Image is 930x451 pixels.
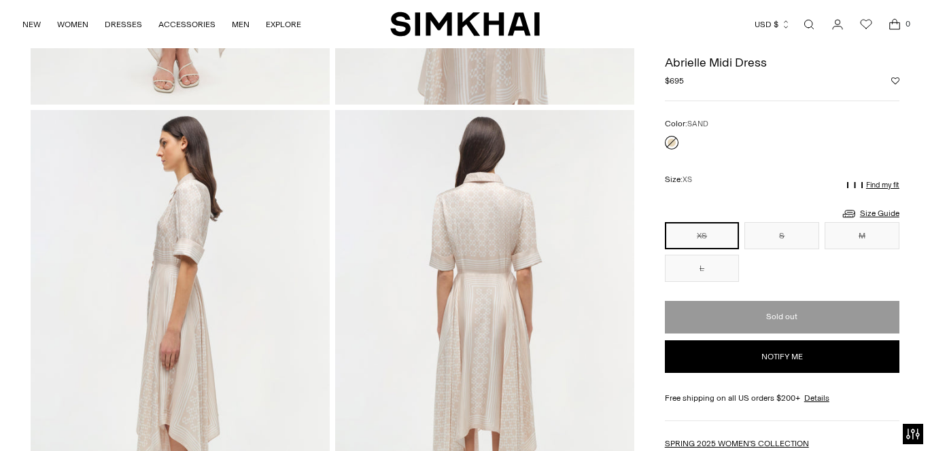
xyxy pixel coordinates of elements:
[744,222,819,249] button: S
[665,340,899,373] button: Notify me
[22,10,41,39] a: NEW
[804,392,829,404] a: Details
[795,11,823,38] a: Open search modal
[825,222,899,249] button: M
[232,10,249,39] a: MEN
[665,255,740,282] button: L
[824,11,851,38] a: Go to the account page
[901,18,914,30] span: 0
[665,56,899,69] h1: Abrielle Midi Dress
[852,11,880,38] a: Wishlist
[105,10,142,39] a: DRESSES
[665,173,692,186] label: Size:
[665,392,899,404] div: Free shipping on all US orders $200+
[266,10,301,39] a: EXPLORE
[57,10,88,39] a: WOMEN
[11,399,137,440] iframe: Sign Up via Text for Offers
[881,11,908,38] a: Open cart modal
[665,75,684,87] span: $695
[755,10,791,39] button: USD $
[665,222,740,249] button: XS
[665,439,809,448] a: SPRING 2025 WOMEN'S COLLECTION
[665,118,708,130] label: Color:
[687,120,708,128] span: SAND
[891,77,899,85] button: Add to Wishlist
[390,11,540,37] a: SIMKHAI
[158,10,216,39] a: ACCESSORIES
[683,175,692,184] span: XS
[841,205,899,222] a: Size Guide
